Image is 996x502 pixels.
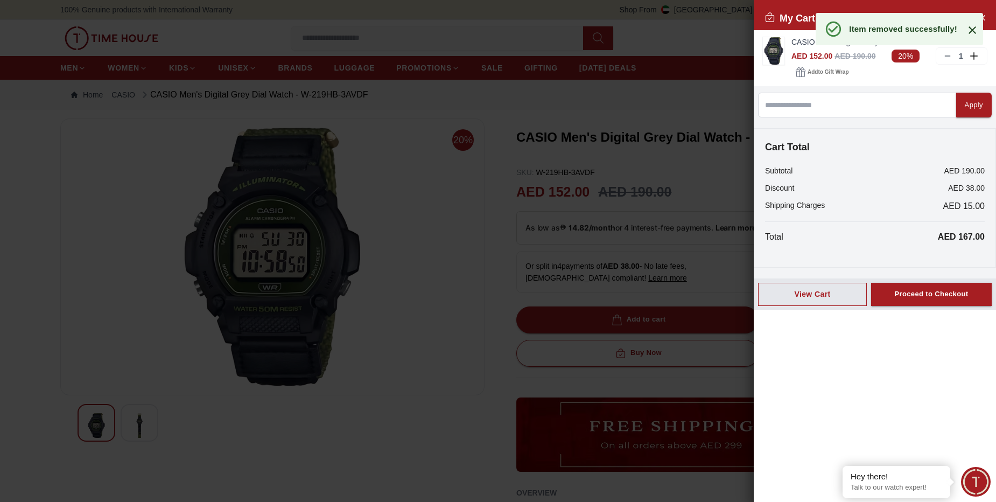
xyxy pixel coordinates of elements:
[765,231,783,243] p: Total
[791,52,832,60] span: AED 152.00
[956,93,992,117] button: Apply
[808,67,848,78] span: Add to Gift Wrap
[961,467,991,497] div: Chat Widget
[791,37,987,47] a: CASIO Men's Digital Grey Dial Watch - W-219HB-3AVDF
[938,231,985,243] p: AED 167.00
[892,50,920,62] span: 20%
[765,200,825,213] p: Shipping Charges
[849,23,957,34] div: Item removed successfully!
[764,11,815,26] h2: My Cart
[871,283,992,306] button: Proceed to Checkout
[973,9,991,26] button: Close Account
[763,37,784,65] img: ...
[894,288,968,301] div: Proceed to Checkout
[943,200,985,213] span: AED 15.00
[851,471,942,482] div: Hey there!
[965,99,983,111] div: Apply
[791,65,853,80] button: Addto Gift Wrap
[765,183,794,193] p: Discount
[758,283,867,306] button: View Cart
[834,52,875,60] span: AED 190.00
[765,140,985,155] h4: Cart Total
[767,289,858,299] div: View Cart
[765,165,792,176] p: Subtotal
[957,51,965,61] p: 1
[851,483,942,492] p: Talk to our watch expert!
[948,183,985,193] p: AED 38.00
[944,165,985,176] p: AED 190.00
